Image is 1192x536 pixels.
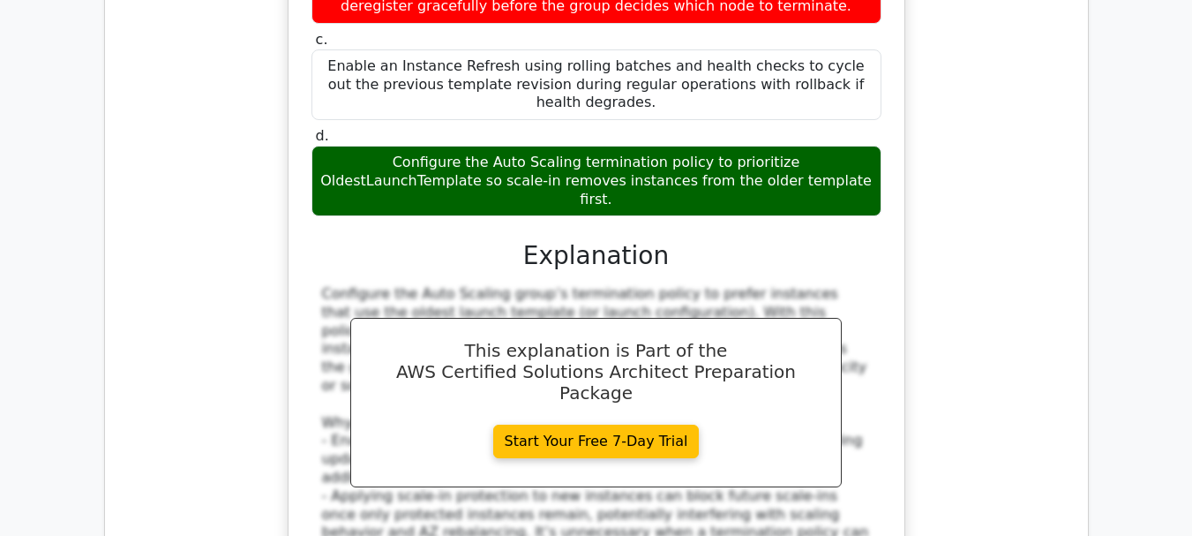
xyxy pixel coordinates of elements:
[316,31,328,48] span: c.
[493,425,700,458] a: Start Your Free 7-Day Trial
[322,241,871,271] h3: Explanation
[311,146,881,216] div: Configure the Auto Scaling termination policy to prioritize OldestLaunchTemplate so scale‑in remo...
[311,49,881,120] div: Enable an Instance Refresh using rolling batches and health checks to cycle out the previous temp...
[316,127,329,144] span: d.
